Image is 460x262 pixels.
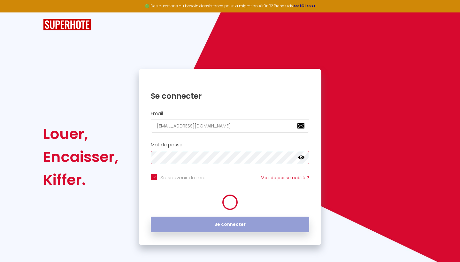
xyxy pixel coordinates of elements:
div: Kiffer. [43,168,119,191]
div: Louer, [43,122,119,145]
h1: Se connecter [151,91,309,101]
h2: Email [151,111,309,116]
input: Ton Email [151,119,309,133]
button: Se connecter [151,217,309,233]
h2: Mot de passe [151,142,309,148]
a: Mot de passe oublié ? [261,174,309,181]
a: >>> ICI <<<< [293,3,316,9]
div: Encaisser, [43,145,119,168]
img: SuperHote logo [43,19,91,31]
